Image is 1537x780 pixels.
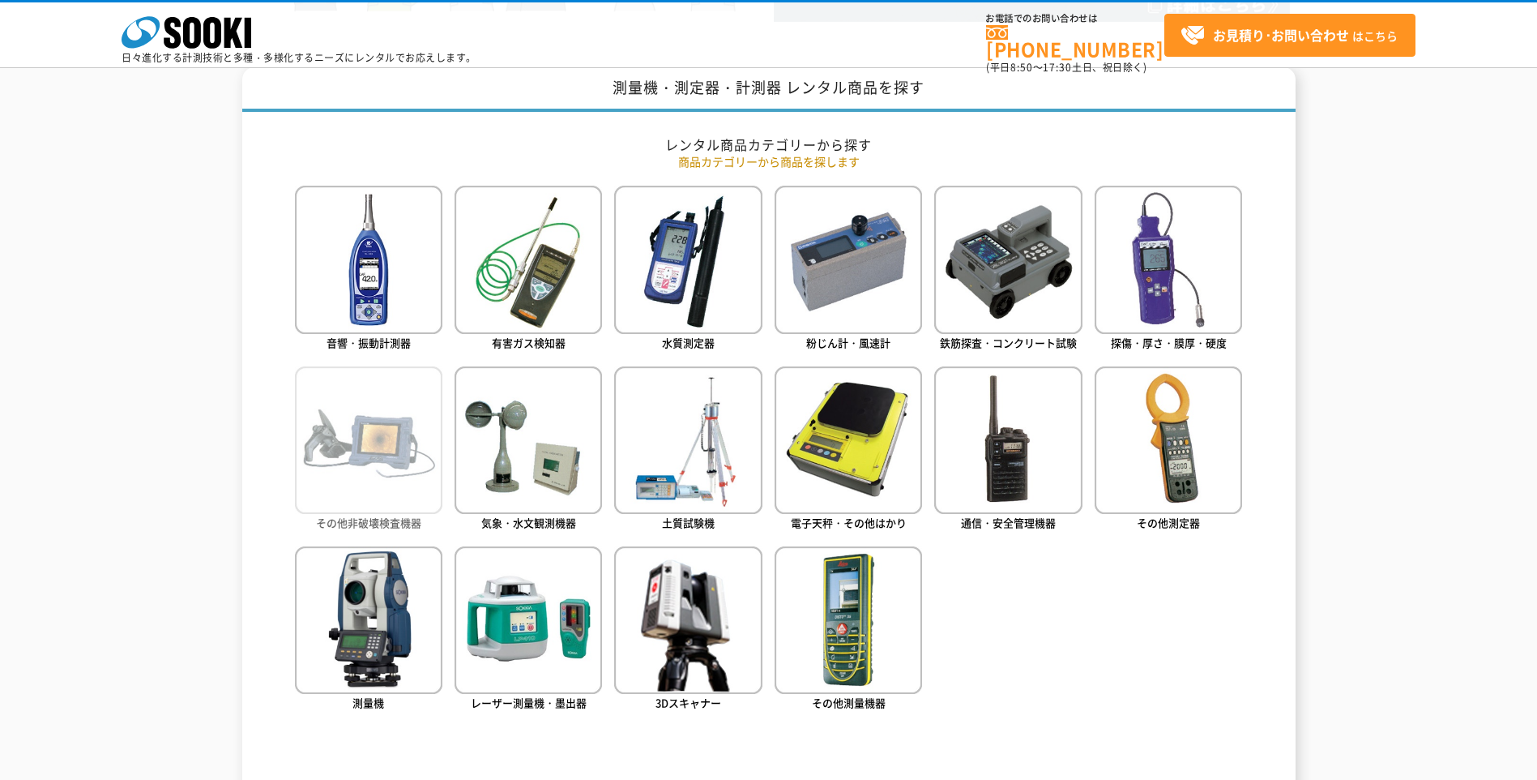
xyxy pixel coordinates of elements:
[662,335,715,350] span: 水質測定器
[1095,366,1242,514] img: その他測定器
[806,335,890,350] span: 粉じん計・風速計
[940,335,1077,350] span: 鉄筋探査・コンクリート試験
[1095,366,1242,534] a: その他測定器
[295,136,1243,153] h2: レンタル商品カテゴリーから探す
[1137,515,1200,530] span: その他測定器
[614,186,762,333] img: 水質測定器
[791,515,907,530] span: 電子天秤・その他はかり
[934,366,1082,514] img: 通信・安全管理機器
[775,186,922,333] img: 粉じん計・風速計
[655,695,721,710] span: 3Dスキャナー
[1010,60,1033,75] span: 8:50
[1043,60,1072,75] span: 17:30
[934,186,1082,333] img: 鉄筋探査・コンクリート試験
[614,546,762,714] a: 3Dスキャナー
[1095,186,1242,354] a: 探傷・厚さ・膜厚・硬度
[1213,25,1349,45] strong: お見積り･お問い合わせ
[812,695,886,710] span: その他測量機器
[295,186,442,354] a: 音響・振動計測器
[327,335,411,350] span: 音響・振動計測器
[775,546,922,694] img: その他測量機器
[1095,186,1242,333] img: 探傷・厚さ・膜厚・硬度
[934,186,1082,354] a: 鉄筋探査・コンクリート試験
[775,546,922,714] a: その他測量機器
[242,67,1296,112] h1: 測量機・測定器・計測器 レンタル商品を探す
[471,695,587,710] span: レーザー測量機・墨出器
[455,546,602,694] img: レーザー測量機・墨出器
[614,366,762,514] img: 土質試験機
[455,546,602,714] a: レーザー測量機・墨出器
[934,366,1082,534] a: 通信・安全管理機器
[662,515,715,530] span: 土質試験機
[295,546,442,694] img: 測量機
[986,60,1146,75] span: (平日 ～ 土日、祝日除く)
[295,153,1243,170] p: 商品カテゴリーから商品を探します
[614,366,762,534] a: 土質試験機
[775,186,922,354] a: 粉じん計・風速計
[961,515,1056,530] span: 通信・安全管理機器
[352,695,384,710] span: 測量機
[122,53,476,62] p: 日々進化する計測技術と多種・多様化するニーズにレンタルでお応えします。
[455,186,602,354] a: 有害ガス検知器
[455,186,602,333] img: 有害ガス検知器
[775,366,922,534] a: 電子天秤・その他はかり
[1164,14,1415,57] a: お見積り･お問い合わせはこちら
[986,14,1164,24] span: お電話でのお問い合わせは
[986,25,1164,58] a: [PHONE_NUMBER]
[481,515,576,530] span: 気象・水文観測機器
[614,546,762,694] img: 3Dスキャナー
[1181,24,1398,48] span: はこちら
[492,335,566,350] span: 有害ガス検知器
[775,366,922,514] img: 電子天秤・その他はかり
[295,546,442,714] a: 測量機
[455,366,602,534] a: 気象・水文観測機器
[316,515,421,530] span: その他非破壊検査機器
[455,366,602,514] img: 気象・水文観測機器
[1111,335,1227,350] span: 探傷・厚さ・膜厚・硬度
[614,186,762,354] a: 水質測定器
[295,366,442,514] img: その他非破壊検査機器
[295,186,442,333] img: 音響・振動計測器
[295,366,442,534] a: その他非破壊検査機器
